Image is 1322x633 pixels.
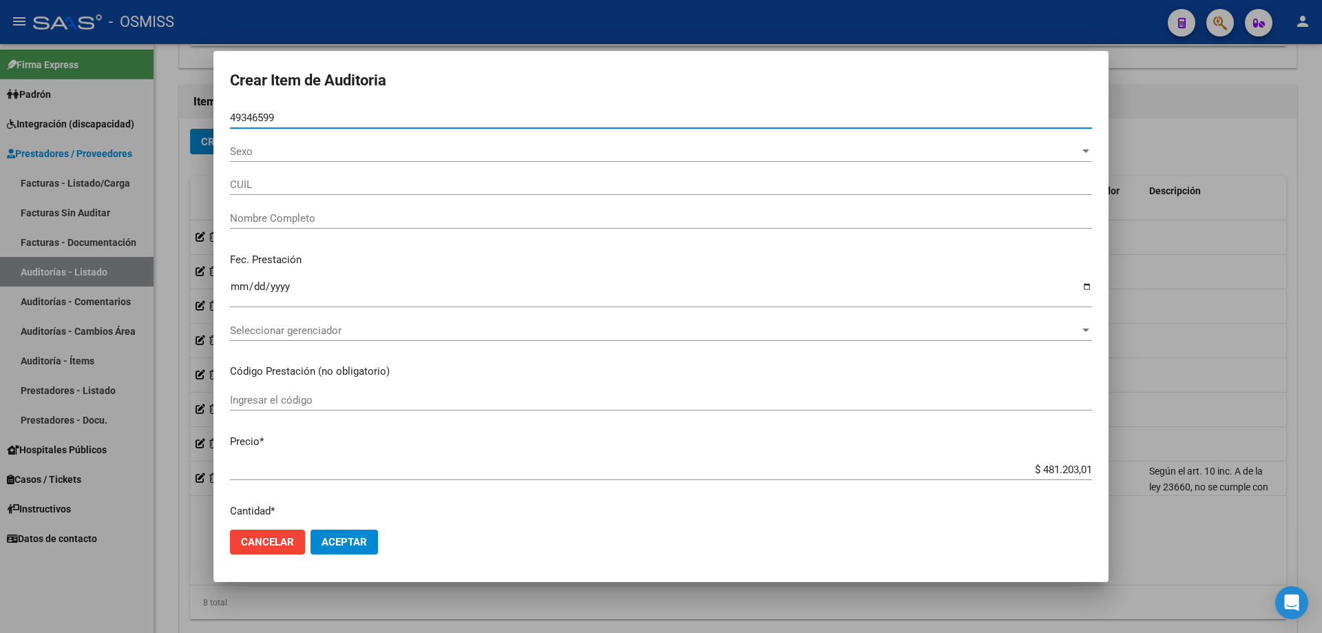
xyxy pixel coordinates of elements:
button: Aceptar [311,530,378,554]
span: Sexo [230,145,1080,158]
h2: Crear Item de Auditoria [230,68,1092,94]
span: Seleccionar gerenciador [230,324,1080,337]
span: Cancelar [241,536,294,548]
p: Cantidad [230,504,1092,519]
button: Cancelar [230,530,305,554]
p: Precio [230,434,1092,450]
span: Aceptar [322,536,367,548]
div: Open Intercom Messenger [1275,586,1308,619]
p: Fec. Prestación [230,252,1092,268]
p: Código Prestación (no obligatorio) [230,364,1092,380]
